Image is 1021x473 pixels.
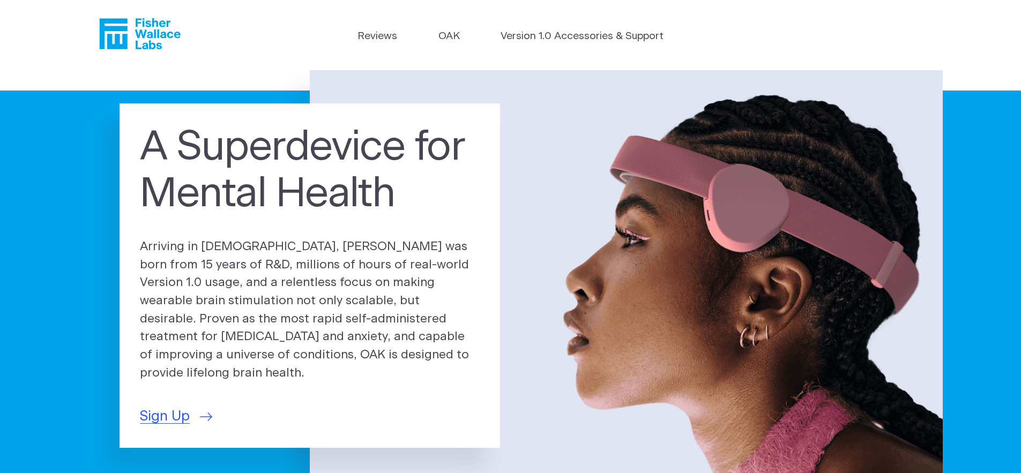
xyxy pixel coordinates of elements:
a: OAK [438,29,460,44]
p: Arriving in [DEMOGRAPHIC_DATA], [PERSON_NAME] was born from 15 years of R&D, millions of hours of... [140,238,480,382]
a: Version 1.0 Accessories & Support [501,29,664,44]
a: Sign Up [140,406,212,427]
a: Reviews [357,29,397,44]
a: Fisher Wallace [99,18,181,49]
h1: A Superdevice for Mental Health [140,124,480,219]
span: Sign Up [140,406,190,427]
